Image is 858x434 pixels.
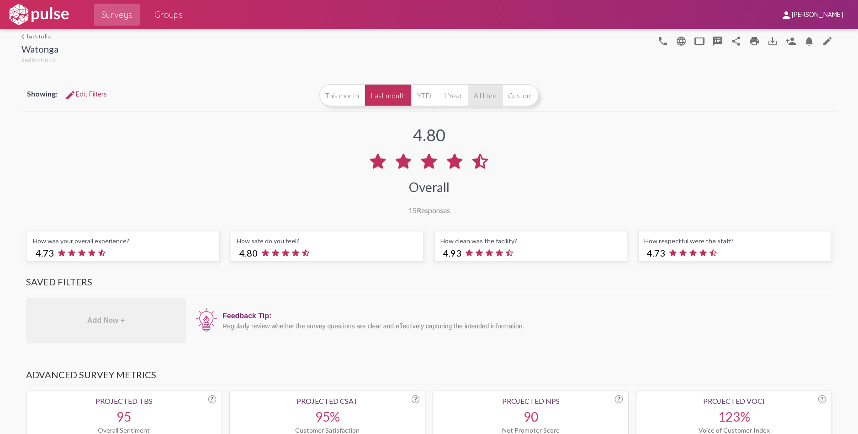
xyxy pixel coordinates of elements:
[694,36,705,47] mat-icon: tablet
[440,237,621,245] div: How clean was the facility?
[58,86,114,102] button: Edit FiltersEdit Filters
[101,6,132,23] span: Surveys
[65,90,76,101] mat-icon: Edit Filters
[32,409,216,424] div: 95
[413,125,445,145] div: 4.80
[749,36,760,47] mat-icon: print
[781,10,792,21] mat-icon: person
[676,36,687,47] mat-icon: language
[745,32,763,50] a: print
[773,6,851,23] button: [PERSON_NAME]
[239,247,258,258] span: 4.80
[763,32,782,50] button: Download
[26,276,832,292] h3: Saved Filters
[792,11,843,19] span: [PERSON_NAME]
[147,4,190,26] a: Groups
[615,395,623,403] div: ?
[443,247,461,258] span: 4.93
[642,426,826,434] div: Voice of Customer Index
[690,32,709,50] button: tablet
[818,32,837,50] a: edit
[26,369,832,385] h3: Advanced Survey Metrics
[365,84,411,106] button: Last month
[822,36,833,47] mat-icon: edit
[642,396,826,405] div: Projected VoCI
[437,84,468,106] button: 1 Year
[644,237,825,245] div: How respectful were the staff?
[235,396,419,405] div: Projected CSAT
[439,409,623,424] div: 90
[408,206,450,214] div: Responses
[782,32,800,50] button: Person
[502,84,539,106] button: Custom
[94,4,140,26] a: Surveys
[409,179,450,195] div: Overall
[731,36,741,47] mat-icon: Share
[785,36,796,47] mat-icon: Person
[235,426,419,434] div: Customer Satisfaction
[21,33,58,40] a: back to list
[672,32,690,50] button: language
[237,237,418,245] div: How safe do you feel?
[154,6,183,23] span: Groups
[26,298,186,343] div: Add New +
[32,396,216,405] div: Projected TBS
[222,312,827,320] div: Feedback Tip:
[21,57,55,64] span: Red Rock BHS
[195,307,218,333] img: icon12.png
[319,84,365,106] button: This month
[235,409,419,424] div: 95%
[412,395,419,403] div: ?
[411,84,437,106] button: YTD
[21,34,27,39] mat-icon: arrow_back_ios
[647,247,665,258] span: 4.73
[439,396,623,405] div: Projected NPS
[468,84,502,106] button: All time
[642,409,826,424] div: 123%
[65,90,107,98] span: Edit Filters
[439,426,623,434] div: Net Promoter Score
[712,36,723,47] mat-icon: speaker_notes
[818,395,826,403] div: ?
[33,237,214,245] div: How was your overall experience?
[654,32,672,50] button: language
[800,32,818,50] button: Bell
[727,32,745,50] button: Share
[804,36,815,47] mat-icon: Bell
[32,426,216,434] div: Overall Sentiment
[21,43,58,57] div: Watonga
[7,3,70,26] img: white-logo.svg
[709,32,727,50] button: speaker_notes
[222,322,827,330] div: Regularly review whether the survey questions are clear and effectively capturing the intended in...
[208,395,216,403] div: ?
[767,36,778,47] mat-icon: Download
[657,36,668,47] mat-icon: language
[27,89,58,98] span: Showing:
[36,247,54,258] span: 4.73
[408,206,417,214] span: 15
